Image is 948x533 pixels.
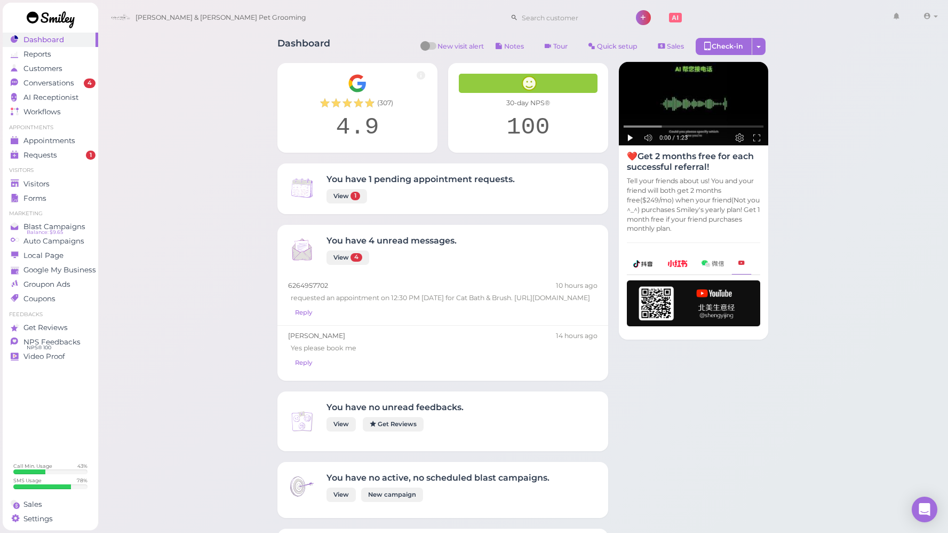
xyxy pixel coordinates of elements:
[696,38,752,55] div: Check-in
[3,90,98,105] a: AI Receptionist
[459,98,598,108] div: 30-day NPS®
[3,234,98,248] a: Auto Campaigns
[23,64,62,73] span: Customers
[3,320,98,335] a: Get Reviews
[23,79,74,88] span: Conversations
[702,260,724,267] img: wechat-a99521bb4f7854bbf8f190d1356e2cdb.png
[23,323,68,332] span: Get Reviews
[3,335,98,349] a: NPS Feedbacks NPS® 100
[649,38,693,55] a: Sales
[23,237,84,246] span: Auto Campaigns
[288,305,319,320] a: Reply
[350,192,360,200] span: 1
[667,260,688,267] img: xhs-786d23addd57f6a2be217d5a65f4ab6b.png
[3,167,98,174] li: Visitors
[23,338,81,347] span: NPS Feedbacks
[3,124,98,131] li: Appointments
[437,42,484,58] span: New visit alert
[277,38,330,58] h1: Dashboard
[326,402,464,412] h4: You have no unread feedbacks.
[487,38,533,55] button: Notes
[3,311,98,318] li: Feedbacks
[288,281,598,291] div: 6264957702
[23,136,75,145] span: Appointments
[288,113,427,142] div: 4.9
[326,189,367,203] a: View 1
[3,177,98,191] a: Visitors
[84,79,95,88] span: 4
[23,35,64,44] span: Dashboard
[288,236,316,263] img: Inbox
[23,251,63,260] span: Local Page
[3,191,98,206] a: Forms
[23,107,61,116] span: Workflows
[326,174,515,184] h4: You have 1 pending appointment requests.
[326,488,356,502] a: View
[288,356,319,370] a: Reply
[350,253,362,262] span: 4
[627,280,760,326] img: youtube-h-92280983ece59b2848f85fc261e8ffad.png
[3,349,98,364] a: Video Proof
[912,497,937,522] div: Open Intercom Messenger
[136,3,306,33] span: [PERSON_NAME] & [PERSON_NAME] Pet Grooming
[326,417,356,432] a: View
[27,343,51,352] span: NPS® 100
[288,341,598,356] div: Yes please book me
[3,33,98,47] a: Dashboard
[23,194,46,203] span: Forms
[288,331,598,341] div: [PERSON_NAME]
[556,281,598,291] div: 08/22 09:59pm
[348,74,367,93] img: Google__G__Logo-edd0e34f60d7ca4a2f4ece79cff21ae3.svg
[23,151,57,160] span: Requests
[23,50,51,59] span: Reports
[3,105,98,119] a: Workflows
[288,174,316,202] img: Inbox
[77,463,87,469] div: 43 %
[3,497,98,512] a: Sales
[579,38,647,55] a: Quick setup
[361,488,423,502] a: New campaign
[13,477,42,484] div: SMS Usage
[77,477,87,484] div: 78 %
[556,331,598,341] div: 08/22 06:08pm
[3,248,98,263] a: Local Page
[23,93,78,102] span: AI Receptionist
[326,473,549,483] h4: You have no active, no scheduled blast campaigns.
[3,47,98,61] a: Reports
[326,250,369,265] a: View 4
[377,98,393,108] span: ( 307 )
[23,222,85,231] span: Blast Campaigns
[13,463,52,469] div: Call Min. Usage
[633,260,654,268] img: douyin-2727e60b7b0d5d1bbe969c21619e8014.png
[23,352,65,361] span: Video Proof
[3,220,98,234] a: Blast Campaigns Balance: $9.65
[3,148,98,162] a: Requests 1
[3,263,98,277] a: Google My Business
[627,151,760,171] h4: ❤️Get 2 months free for each successful referral!
[23,179,50,189] span: Visitors
[23,294,55,303] span: Coupons
[667,42,684,50] span: Sales
[3,292,98,306] a: Coupons
[3,76,98,90] a: Conversations 4
[23,280,70,289] span: Groupon Ads
[3,61,98,76] a: Customers
[363,417,424,432] a: Get Reviews
[536,38,577,55] a: Tour
[619,62,768,146] img: AI receptionist
[459,113,598,142] div: 100
[326,236,457,246] h4: You have 4 unread messages.
[86,151,95,160] span: 1
[288,407,316,435] img: Inbox
[3,210,98,217] li: Marketing
[518,9,622,26] input: Search customer
[3,512,98,526] a: Settings
[23,265,96,275] span: Google My Business
[627,176,760,233] p: Tell your friends about us! You and your friend will both get 2 months free($249/mo) when your fr...
[23,500,42,509] span: Sales
[27,228,63,237] span: Balance: $9.65
[23,514,53,523] span: Settings
[288,473,316,500] img: Inbox
[288,291,598,305] div: requested an appointment on 12:30 PM [DATE] for Cat Bath & Brush. [URL][DOMAIN_NAME]
[3,134,98,148] a: Appointments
